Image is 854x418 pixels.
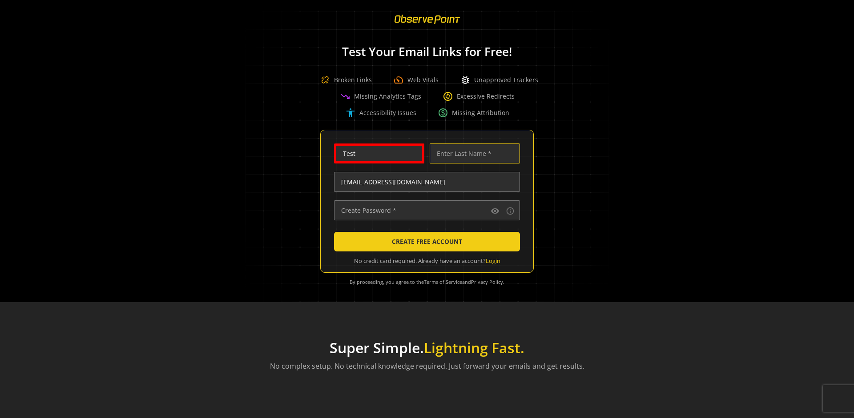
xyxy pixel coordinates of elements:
input: Enter First Name * [334,143,424,163]
div: Excessive Redirects [443,91,515,102]
a: ObservePoint Homepage [389,20,466,29]
span: accessibility [345,107,356,118]
div: Missing Analytics Tags [340,91,421,102]
mat-icon: visibility [491,207,500,215]
p: No complex setup. No technical knowledge required. Just forward your emails and get results. [270,361,584,371]
a: Privacy Policy [471,279,503,285]
div: Accessibility Issues [345,107,416,118]
h1: Super Simple. [270,339,584,356]
span: trending_down [340,91,350,102]
div: Broken Links [316,71,372,89]
span: paid [438,107,448,118]
input: Enter Last Name * [430,143,520,163]
span: bug_report [460,75,471,85]
div: Missing Attribution [438,107,509,118]
a: Terms of Service [424,279,462,285]
div: By proceeding, you agree to the and . [331,273,523,291]
div: Web Vitals [393,75,439,85]
h1: Test Your Email Links for Free! [231,45,623,58]
span: change_circle [443,91,453,102]
mat-icon: info_outline [506,207,515,215]
span: CREATE FREE ACCOUNT [392,234,462,250]
input: Create Password * [334,200,520,220]
img: Broken Link [316,71,334,89]
div: Unapproved Trackers [460,75,538,85]
button: CREATE FREE ACCOUNT [334,232,520,251]
button: Password requirements [505,206,516,216]
input: Enter Email Address (name@work-email.com) * [334,172,520,192]
span: Lightning Fast. [424,338,524,357]
a: Login [486,257,500,265]
div: No credit card required. Already have an account? [334,257,520,265]
span: speed [393,75,404,85]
